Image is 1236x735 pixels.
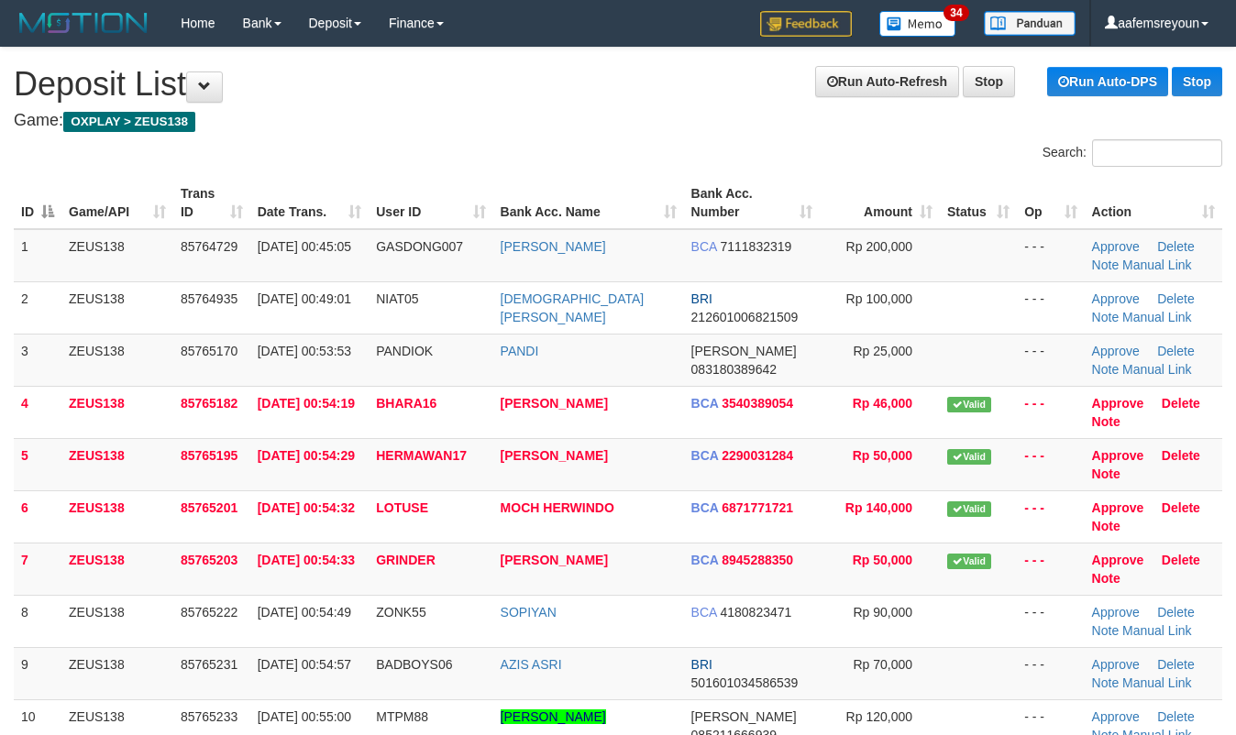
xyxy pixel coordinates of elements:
span: Copy 083180389642 to clipboard [691,362,777,377]
a: Delete [1162,500,1200,515]
td: ZEUS138 [61,281,173,334]
span: 85765182 [181,396,237,411]
td: 2 [14,281,61,334]
th: Game/API: activate to sort column ascending [61,177,173,229]
th: Op: activate to sort column ascending [1017,177,1084,229]
img: panduan.png [984,11,1076,36]
a: Approve [1092,239,1140,254]
a: [PERSON_NAME] [501,239,606,254]
span: BCA [691,448,719,463]
a: Manual Link [1122,258,1192,272]
span: [DATE] 00:54:49 [258,605,351,620]
span: Rp 90,000 [853,605,912,620]
span: Valid transaction [947,501,991,517]
td: - - - [1017,595,1084,647]
span: Copy 4180823471 to clipboard [720,605,791,620]
td: - - - [1017,490,1084,543]
a: Approve [1092,448,1144,463]
span: [DATE] 00:49:01 [258,291,351,306]
span: [DATE] 00:54:32 [258,500,355,515]
td: 4 [14,386,61,438]
th: ID: activate to sort column descending [14,177,61,229]
input: Search: [1092,139,1222,167]
span: BCA [691,396,719,411]
span: 85765201 [181,500,237,515]
span: LOTUSE [376,500,428,515]
a: Delete [1162,396,1200,411]
td: - - - [1017,229,1084,282]
span: BRI [691,657,712,672]
span: Copy 8945288350 to clipboard [722,553,793,567]
span: Rp 140,000 [845,500,912,515]
img: Button%20Memo.svg [879,11,956,37]
a: MOCH HERWINDO [501,500,614,515]
a: Note [1092,414,1120,429]
a: Note [1092,310,1120,324]
th: Trans ID: activate to sort column ascending [173,177,250,229]
a: Note [1092,258,1120,272]
th: Amount: activate to sort column ascending [820,177,940,229]
a: [PERSON_NAME] [501,709,606,724]
th: Date Trans.: activate to sort column ascending [250,177,370,229]
span: BCA [691,553,719,567]
span: Rp 100,000 [846,291,912,306]
td: - - - [1017,647,1084,699]
span: Copy 501601034586539 to clipboard [691,675,799,690]
a: Stop [1172,67,1222,96]
a: [DEMOGRAPHIC_DATA][PERSON_NAME] [501,291,645,324]
span: [DATE] 00:54:57 [258,657,351,672]
span: Rp 50,000 [853,553,912,567]
span: Rp 120,000 [846,709,912,724]
span: Rp 50,000 [853,448,912,463]
img: MOTION_logo.png [14,9,153,37]
a: Note [1092,571,1120,586]
span: Rp 25,000 [853,344,912,358]
span: BCA [691,605,717,620]
span: PANDIOK [376,344,433,358]
a: AZIS ASRI [501,657,562,672]
span: BADBOYS06 [376,657,452,672]
span: OXPLAY > ZEUS138 [63,112,195,132]
span: BCA [691,239,717,254]
img: Feedback.jpg [760,11,852,37]
span: 85764729 [181,239,237,254]
td: 3 [14,334,61,386]
a: Delete [1162,553,1200,567]
a: Delete [1157,239,1194,254]
a: Approve [1092,553,1144,567]
th: Bank Acc. Name: activate to sort column ascending [493,177,684,229]
span: Copy 3540389054 to clipboard [722,396,793,411]
span: [DATE] 00:53:53 [258,344,351,358]
a: Delete [1157,291,1194,306]
span: [DATE] 00:45:05 [258,239,351,254]
a: Approve [1092,709,1140,724]
span: HERMAWAN17 [376,448,467,463]
span: Valid transaction [947,449,991,465]
td: 6 [14,490,61,543]
td: - - - [1017,334,1084,386]
td: ZEUS138 [61,229,173,282]
th: Status: activate to sort column ascending [940,177,1017,229]
span: Valid transaction [947,554,991,569]
span: Valid transaction [947,397,991,412]
a: [PERSON_NAME] [501,448,608,463]
a: Manual Link [1122,675,1192,690]
td: ZEUS138 [61,438,173,490]
label: Search: [1043,139,1222,167]
span: 85765222 [181,605,237,620]
span: Rp 200,000 [846,239,912,254]
span: Copy 212601006821509 to clipboard [691,310,799,324]
span: 85765203 [181,553,237,567]
span: 85765233 [181,709,237,724]
a: Note [1092,362,1120,377]
a: Delete [1157,344,1194,358]
td: - - - [1017,386,1084,438]
a: Delete [1157,605,1194,620]
a: Approve [1092,500,1144,515]
th: Action: activate to sort column ascending [1085,177,1222,229]
td: 9 [14,647,61,699]
span: Copy 2290031284 to clipboard [722,448,793,463]
td: - - - [1017,543,1084,595]
a: Manual Link [1122,623,1192,638]
a: Run Auto-DPS [1047,67,1168,96]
